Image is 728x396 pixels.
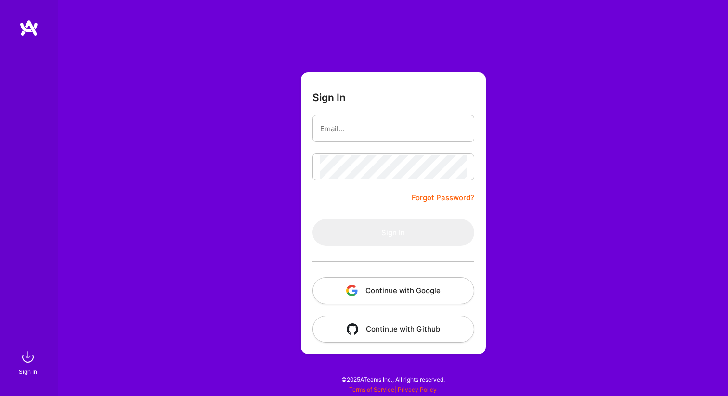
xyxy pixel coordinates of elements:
[312,91,346,103] h3: Sign In
[346,285,358,296] img: icon
[312,219,474,246] button: Sign In
[58,367,728,391] div: © 2025 ATeams Inc., All rights reserved.
[18,347,38,367] img: sign in
[398,386,437,393] a: Privacy Policy
[19,19,39,37] img: logo
[412,192,474,204] a: Forgot Password?
[320,116,467,141] input: Email...
[20,347,38,377] a: sign inSign In
[312,277,474,304] button: Continue with Google
[312,316,474,343] button: Continue with Github
[347,323,358,335] img: icon
[349,386,394,393] a: Terms of Service
[349,386,437,393] span: |
[19,367,37,377] div: Sign In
